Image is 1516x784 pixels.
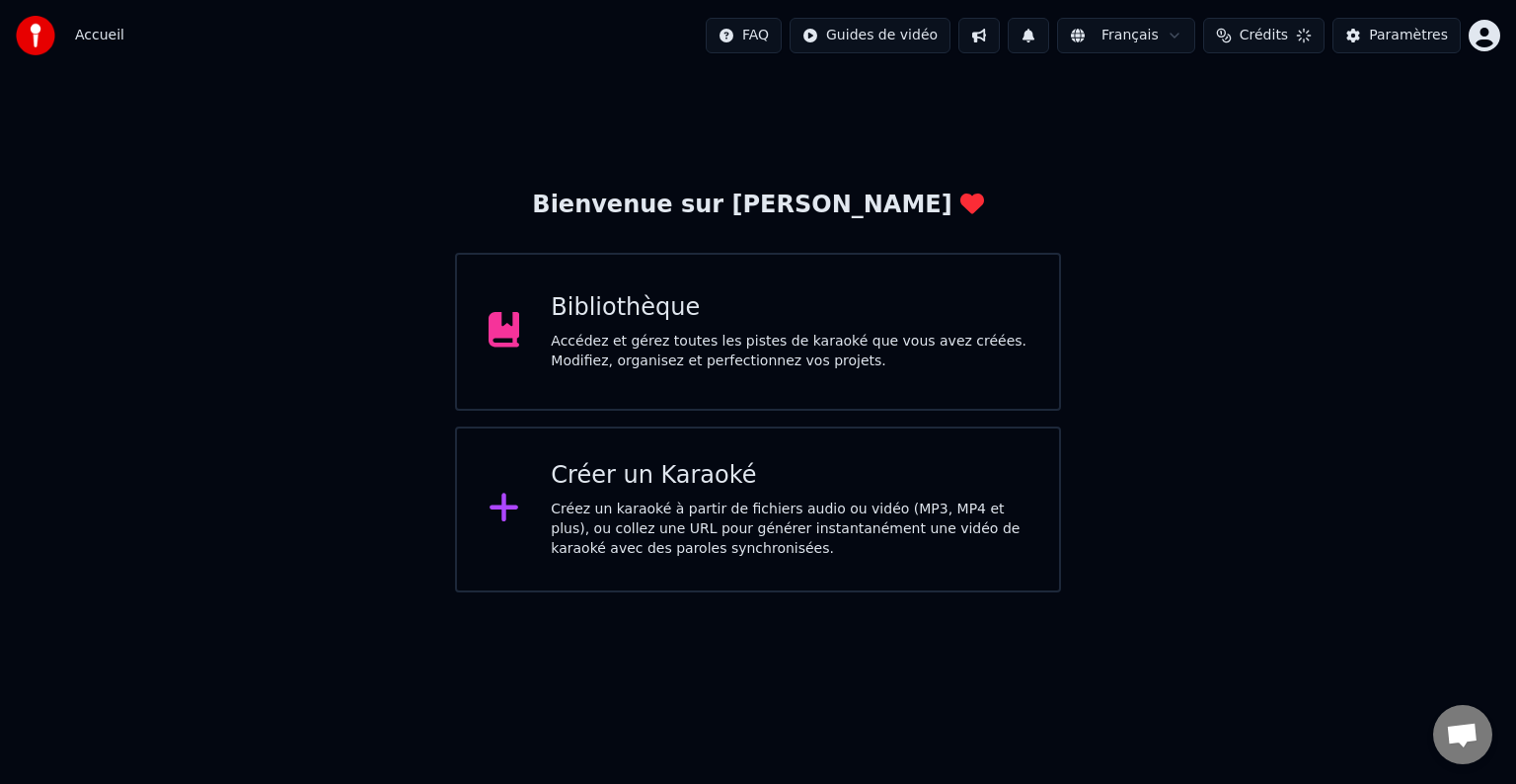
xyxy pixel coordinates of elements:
div: Ouvrir le chat [1433,705,1492,764]
div: Bienvenue sur [PERSON_NAME] [532,190,983,221]
button: Paramètres [1332,18,1461,53]
span: Accueil [75,26,124,45]
div: Créer un Karaoké [551,460,1027,492]
div: Bibliothèque [551,292,1027,324]
button: Crédits [1203,18,1325,53]
nav: breadcrumb [75,26,124,45]
span: Crédits [1240,26,1288,45]
img: youka [16,16,55,55]
button: FAQ [706,18,782,53]
div: Accédez et gérez toutes les pistes de karaoké que vous avez créées. Modifiez, organisez et perfec... [551,332,1027,371]
div: Paramètres [1369,26,1448,45]
button: Guides de vidéo [790,18,950,53]
div: Créez un karaoké à partir de fichiers audio ou vidéo (MP3, MP4 et plus), ou collez une URL pour g... [551,500,1027,559]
